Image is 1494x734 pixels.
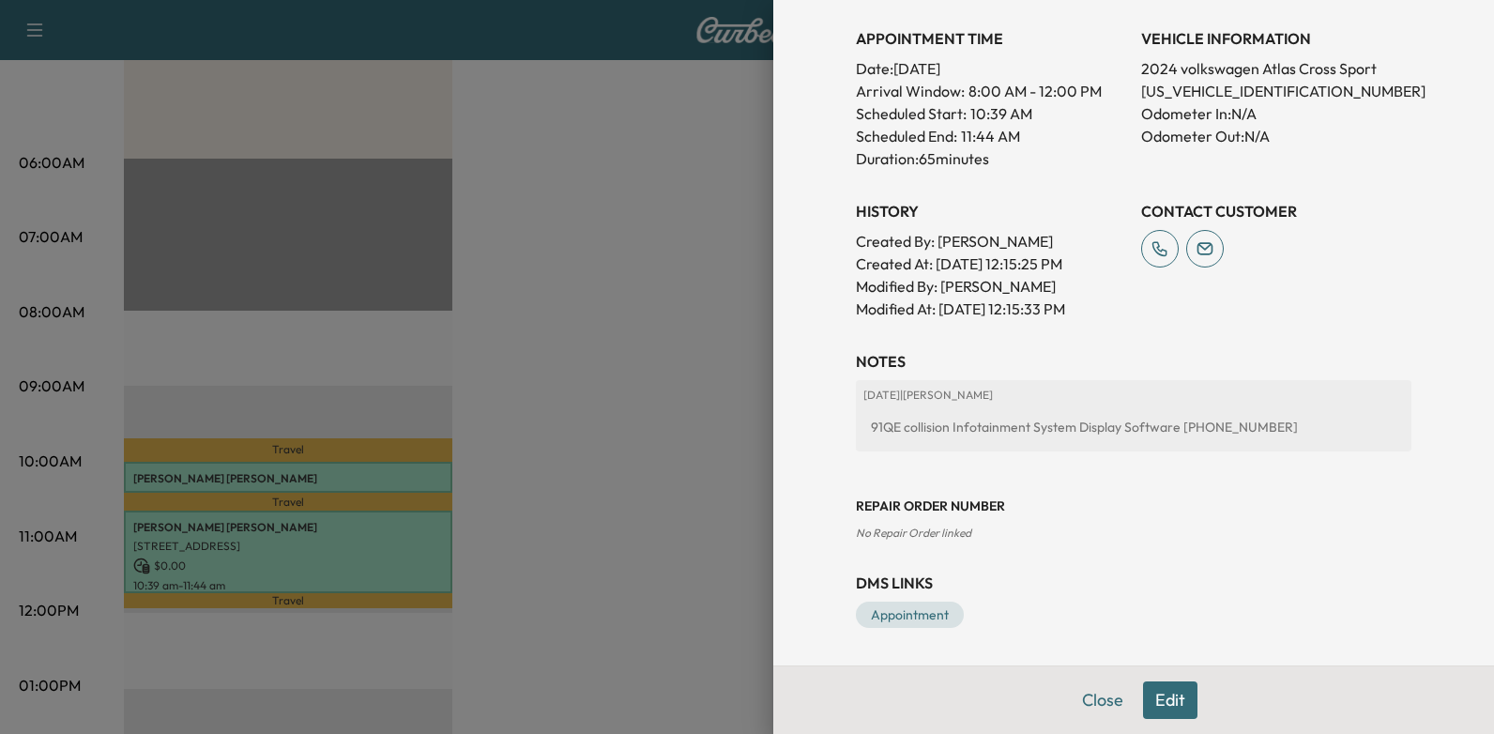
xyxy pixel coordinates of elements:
[1143,681,1197,719] button: Edit
[863,410,1404,444] div: 91QE collision Infotainment System Display Software [PHONE_NUMBER]
[863,388,1404,403] p: [DATE] | [PERSON_NAME]
[1141,200,1411,222] h3: CONTACT CUSTOMER
[968,80,1102,102] span: 8:00 AM - 12:00 PM
[856,497,1411,515] h3: Repair Order number
[1141,102,1411,125] p: Odometer In: N/A
[856,275,1126,298] p: Modified By : [PERSON_NAME]
[961,125,1020,147] p: 11:44 AM
[1070,681,1136,719] button: Close
[856,80,1126,102] p: Arrival Window:
[970,102,1032,125] p: 10:39 AM
[856,602,964,628] a: Appointment
[856,526,971,540] span: No Repair Order linked
[856,350,1411,373] h3: NOTES
[856,147,1126,170] p: Duration: 65 minutes
[1141,57,1411,80] p: 2024 volkswagen Atlas Cross Sport
[856,230,1126,252] p: Created By : [PERSON_NAME]
[1141,27,1411,50] h3: VEHICLE INFORMATION
[856,298,1126,320] p: Modified At : [DATE] 12:15:33 PM
[856,27,1126,50] h3: APPOINTMENT TIME
[856,252,1126,275] p: Created At : [DATE] 12:15:25 PM
[856,200,1126,222] h3: History
[856,125,957,147] p: Scheduled End:
[1141,80,1411,102] p: [US_VEHICLE_IDENTIFICATION_NUMBER]
[1141,125,1411,147] p: Odometer Out: N/A
[856,572,1411,594] h3: DMS Links
[856,57,1126,80] p: Date: [DATE]
[856,102,967,125] p: Scheduled Start:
